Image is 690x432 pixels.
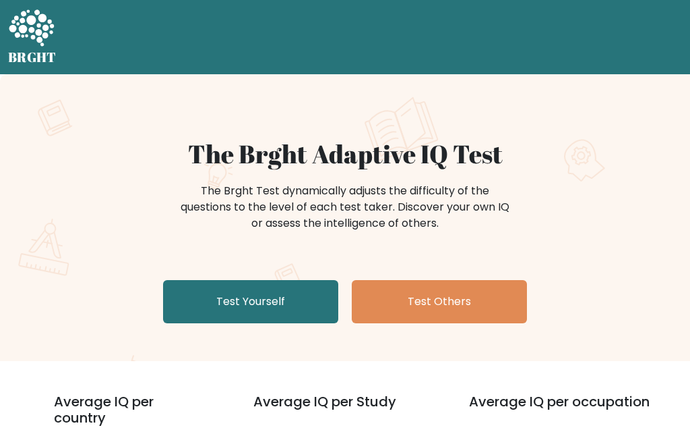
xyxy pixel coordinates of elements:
[352,280,527,323] a: Test Others
[16,139,674,169] h1: The Brght Adaptive IQ Test
[8,5,57,69] a: BRGHT
[163,280,338,323] a: Test Yourself
[8,49,57,65] h5: BRGHT
[253,394,437,426] h3: Average IQ per Study
[177,183,513,232] div: The Brght Test dynamically adjusts the difficulty of the questions to the level of each test take...
[469,394,652,426] h3: Average IQ per occupation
